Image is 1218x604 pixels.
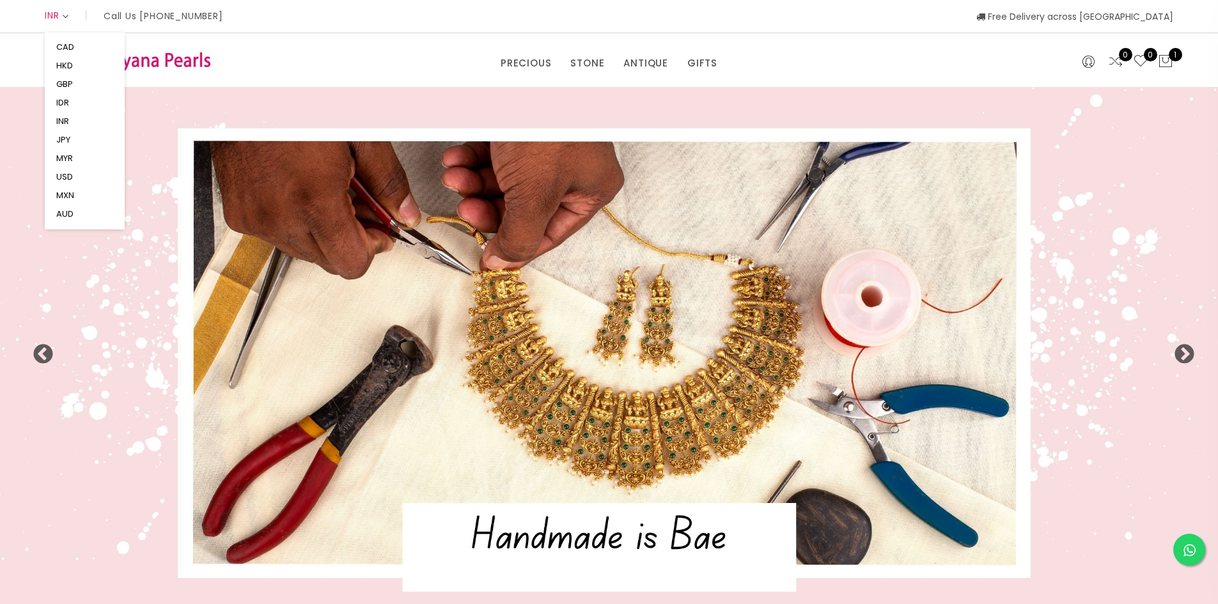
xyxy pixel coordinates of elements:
a: 0 [1108,54,1123,70]
button: HKD [52,56,77,75]
a: GIFTS [687,54,717,73]
a: 0 [1133,54,1148,70]
span: 0 [1144,48,1157,61]
button: Next [1173,344,1186,357]
button: MYR [52,149,77,167]
span: Free Delivery across [GEOGRAPHIC_DATA] [976,10,1173,23]
button: IDR [52,93,73,112]
button: JPY [52,130,74,149]
span: 0 [1119,48,1132,61]
a: PRECIOUS [501,54,551,73]
button: Previous [32,344,45,357]
button: CAD [52,38,78,56]
button: 1 [1158,54,1173,70]
button: MXN [52,186,78,205]
button: USD [52,167,77,186]
a: STONE [570,54,604,73]
button: INR [52,112,73,130]
p: Call Us [PHONE_NUMBER] [104,12,223,20]
a: ANTIQUE [623,54,668,73]
button: GBP [52,75,77,93]
button: AUD [52,205,77,223]
span: 1 [1169,48,1182,61]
